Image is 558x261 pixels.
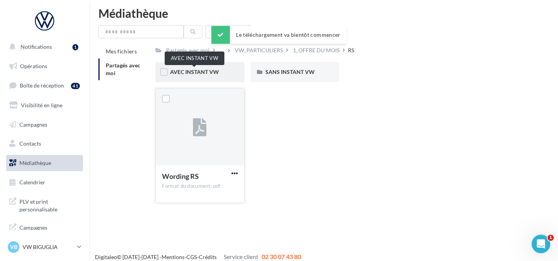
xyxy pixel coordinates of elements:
span: 1 [548,235,554,241]
a: PLV et print personnalisable [5,193,84,216]
a: Campagnes [5,117,84,133]
span: PLV et print personnalisable [19,196,80,213]
a: Contacts [5,136,84,152]
div: Partagés avec moi [166,46,210,54]
span: Wording RS [162,172,199,180]
a: Campagnes DataOnDemand [5,219,84,242]
a: Digitaleo [95,254,117,260]
a: Calendrier [5,174,84,191]
span: Campagnes DataOnDemand [19,222,80,239]
p: VW BIGUGLIA [22,243,74,251]
div: Le téléchargement va bientôt commencer [211,26,346,44]
div: Format du document: pdf [162,183,238,190]
span: AVEC INSTANT VW [170,69,219,75]
a: Médiathèque [5,155,84,171]
iframe: Intercom live chat [532,235,550,253]
span: Contacts [19,140,41,147]
span: Médiathèque [19,160,51,166]
div: 1 [72,44,78,50]
span: Boîte de réception [20,82,64,89]
a: CGS [186,254,197,260]
span: VB [10,243,17,251]
a: Boîte de réception41 [5,77,84,94]
div: 1_OFFRE DU MOIS [293,46,339,54]
button: Filtrer par [205,25,251,38]
span: Partagés avec moi [106,62,141,76]
a: Visibilité en ligne [5,97,84,113]
a: Opérations [5,58,84,74]
span: Calendrier [19,179,45,185]
button: Notifications 1 [5,39,81,55]
div: ... [218,45,225,56]
span: Service client [224,253,258,260]
div: RS [348,46,354,54]
span: Mes fichiers [106,48,137,55]
span: Opérations [20,63,47,69]
div: 41 [71,83,80,89]
span: SANS INSTANT VW [265,69,315,75]
span: © [DATE]-[DATE] - - - [95,254,301,260]
a: Crédits [199,254,217,260]
span: 02 30 07 43 80 [262,253,301,260]
span: Notifications [21,43,52,50]
div: VW_PARTICULIERS [235,46,283,54]
span: Campagnes [19,121,47,127]
div: AVEC INSTANT VW [165,52,224,65]
a: VB VW BIGUGLIA [6,240,83,254]
span: Visibilité en ligne [21,102,62,108]
div: Médiathèque [98,7,549,19]
a: Mentions [162,254,184,260]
